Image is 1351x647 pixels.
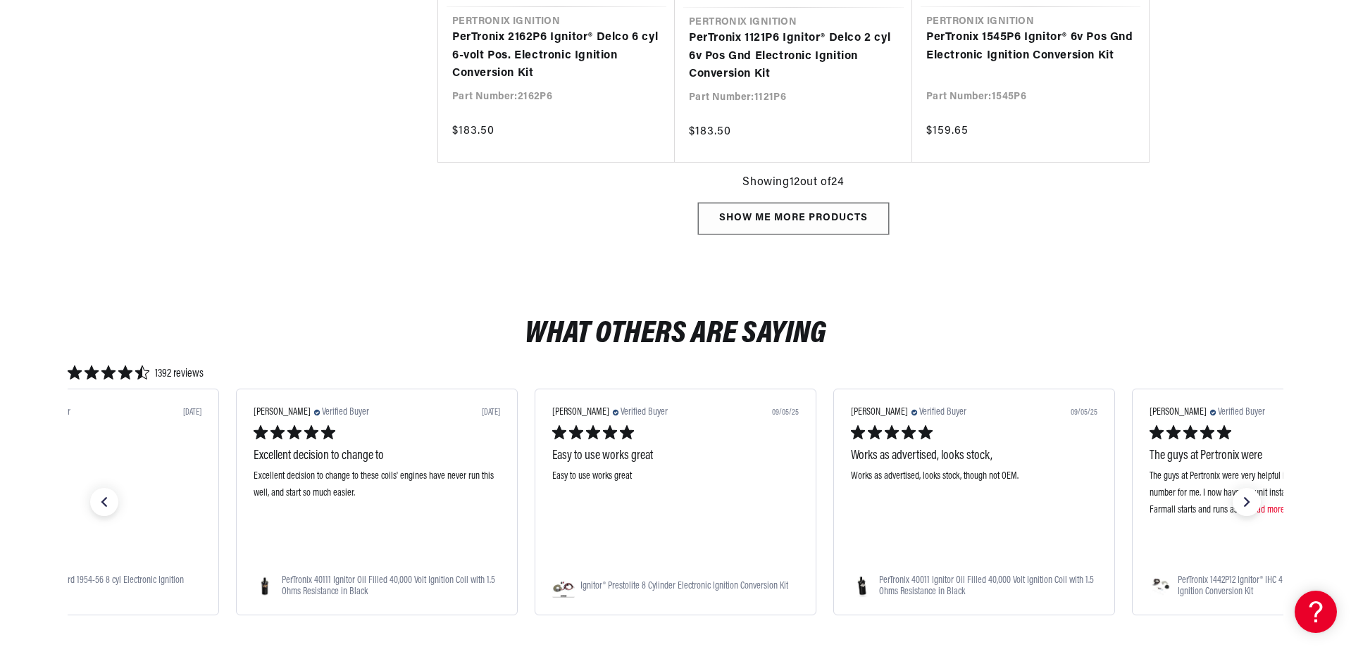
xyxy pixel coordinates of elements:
div: Excellent decision to change to [254,448,500,465]
span: Read more [1248,505,1285,515]
div: Excellent decision to change to these coils' engines have never run this well, and start so much ... [254,468,500,567]
div: [DATE] [183,408,201,416]
div: Works as advertised, looks stock, [851,448,1097,465]
div: Works as advertised, looks stock, though not OEM. [851,468,1097,567]
img: https://cdn-yotpo-images-production.yotpo.com/Product/407426822/341959540/square.jpg?1756415693 [851,575,873,598]
span: Showing 12 out of 24 [742,174,844,192]
img: https://cdn-yotpo-images-production.yotpo.com/Product/407428528/341967743/square.jpg?1707934881 [1150,575,1172,598]
span: [PERSON_NAME] [254,406,311,418]
div: slide 7 out of 7 [236,389,518,615]
span: 1392 reviews [155,365,204,383]
div: [DATE] [482,408,500,416]
div: carousel with 7 slides [68,389,1283,615]
div: next slide [1233,488,1261,516]
span: Verified Buyer [1218,406,1265,418]
div: Navigate to PerTronix 40111 Ignitor Oil Filled 40,000 Volt Ignition Coil with 1.5 Ohms Resistance... [254,575,500,598]
div: Navigate to Ignitor® Prestolite 8 Cylinder Electronic Ignition Conversion Kit [552,575,799,598]
span: Verified Buyer [23,406,70,418]
span: [PERSON_NAME] [552,406,609,418]
a: PerTronix 1121P6 Ignitor® Delco 2 cyl 6v Pos Gnd Electronic Ignition Conversion Kit [689,30,898,84]
span: Ignitor® Prestolite 8 Cylinder Electronic Ignition Conversion Kit [580,581,788,592]
a: PerTronix 1545P6 Ignitor® 6v Pos Gnd Electronic Ignition Conversion Kit [926,29,1135,65]
span: PerTronix 40011 Ignitor Oil Filled 40,000 Volt Ignition Coil with 1.5 Ohms Resistance in Black [879,575,1097,598]
div: 09/05/25 [772,408,799,416]
span: PerTronix 40111 Ignitor Oil Filled 40,000 Volt Ignition Coil with 1.5 Ohms Resistance in Black [282,575,500,598]
a: PerTronix 2162P6 Ignitor® Delco 6 cyl 6-volt Pos. Electronic Ignition Conversion Kit [452,29,661,83]
img: https://cdn-yotpo-images-production.yotpo.com/Product/407425969/341960192/square.jpg?1687777722 [254,575,276,598]
div: previous slide [90,488,118,516]
div: Easy to use works great [552,448,799,465]
div: slide 2 out of 7 [833,389,1115,615]
div: 4.6738505 star rating [68,365,204,383]
div: Show me more products [698,203,889,234]
span: Verified Buyer [621,406,668,418]
div: Navigate to PerTronix 40011 Ignitor Oil Filled 40,000 Volt Ignition Coil with 1.5 Ohms Resistance... [851,575,1097,598]
span: [PERSON_NAME] [851,406,908,418]
div: slide 1 out of 7 [535,389,816,615]
div: 09/05/25 [1071,408,1097,416]
div: Easy to use works great [552,468,799,567]
img: https://cdn-yotpo-images-production.yotpo.com/Product/407427832/341959914/square.jpg?1708052436 [552,575,575,598]
span: [PERSON_NAME] [1150,406,1207,418]
span: Verified Buyer [322,406,369,418]
h2: What Others Are Saying [525,320,826,348]
span: Verified Buyer [919,406,966,418]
